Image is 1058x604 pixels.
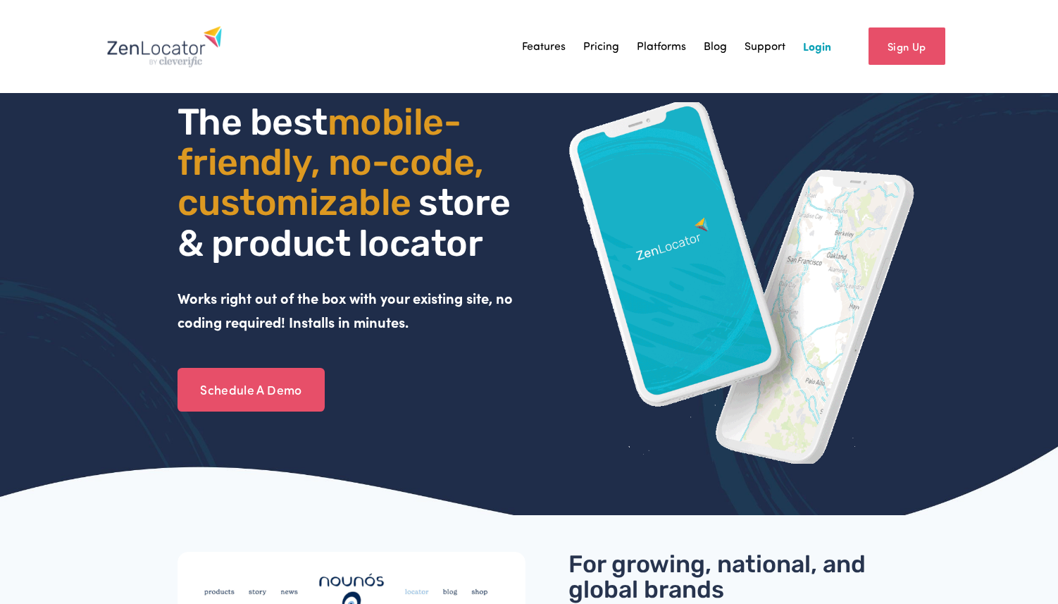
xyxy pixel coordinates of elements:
[568,550,871,604] span: For growing, national, and global brands
[106,25,223,68] img: Zenlocator
[583,36,619,57] a: Pricing
[522,36,566,57] a: Features
[637,36,686,57] a: Platforms
[745,36,785,57] a: Support
[803,36,831,57] a: Login
[568,102,916,464] img: ZenLocator phone mockup gif
[704,36,727,57] a: Blog
[869,27,945,65] a: Sign Up
[178,100,492,224] span: mobile- friendly, no-code, customizable
[178,288,516,331] strong: Works right out of the box with your existing site, no coding required! Installs in minutes.
[178,100,328,144] span: The best
[178,368,325,412] a: Schedule A Demo
[178,180,518,264] span: store & product locator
